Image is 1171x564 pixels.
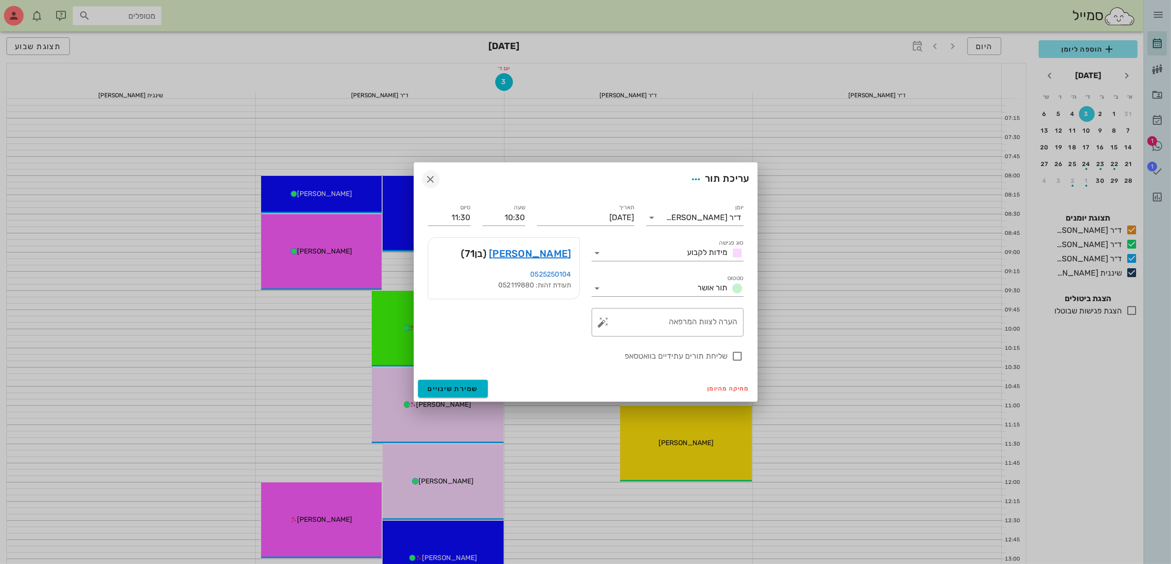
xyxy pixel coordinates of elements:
span: (בן ) [461,246,487,261]
a: [PERSON_NAME] [489,246,571,261]
div: סטטוסתור אושר [592,281,744,296]
div: תעודת זהות: 052119880 [436,280,571,291]
div: עריכת תור [687,170,749,188]
label: שעה [514,204,525,211]
div: יומןד״ר [PERSON_NAME] [646,210,744,226]
label: תאריך [619,204,634,211]
span: 71 [465,248,475,259]
label: סיום [460,204,471,211]
label: סטטוס [727,275,744,282]
div: ד״ר [PERSON_NAME] [666,213,742,222]
span: מחיקה מהיומן [708,385,750,392]
a: 0525250104 [531,270,571,279]
button: מחיקה מהיומן [704,382,753,395]
button: שמירת שינויים [418,380,488,397]
span: מידות לקבוע [688,248,728,257]
label: שליחת תורים עתידיים בוואטסאפ [428,351,728,361]
label: סוג פגישה [719,239,744,247]
span: שמירת שינויים [428,385,479,393]
span: תור אושר [698,283,728,292]
label: יומן [735,204,744,211]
